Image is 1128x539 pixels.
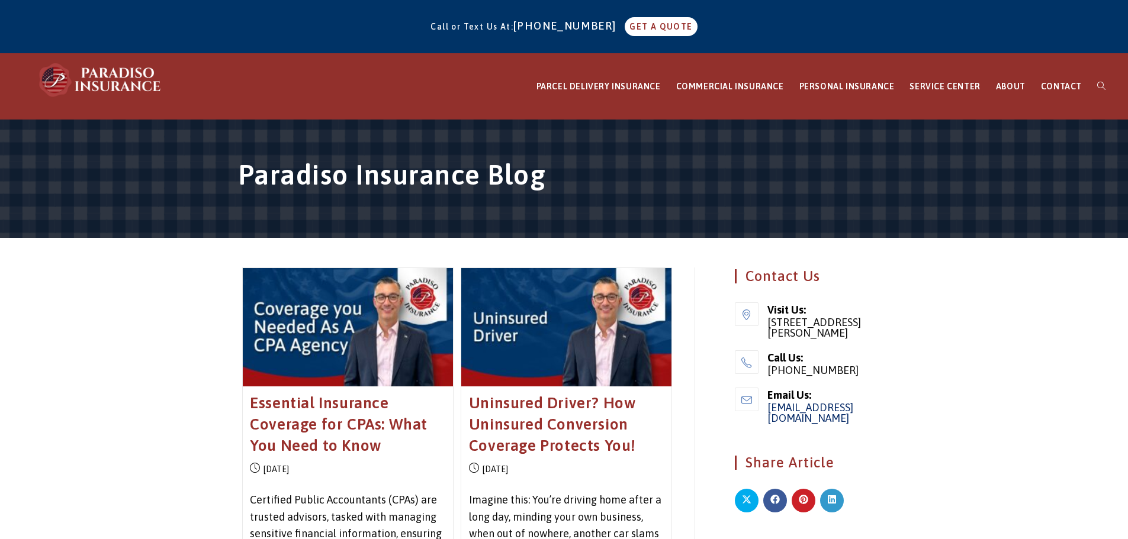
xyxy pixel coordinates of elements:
[36,62,166,98] img: Paradiso Insurance
[735,456,888,470] h4: Share Article
[625,17,697,36] a: GET A QUOTE
[239,156,890,200] h1: Paradiso Insurance Blog
[430,22,513,31] span: Call or Text Us At:
[735,269,888,283] h4: Contact Us
[902,54,988,120] a: SERVICE CENTER
[820,489,844,512] a: Share on LinkedIn
[767,365,888,376] span: [PHONE_NUMBER]
[792,54,902,120] a: PERSONAL INSURANCE
[763,489,787,512] a: Share on Facebook
[469,463,664,485] ul: Post details:
[529,54,669,120] a: PARCEL DELIVERY INSURANCE
[250,463,289,479] li: [DATE]
[250,394,428,455] a: Essential Insurance Coverage for CPAs: What You Need to Know
[536,82,661,91] span: PARCEL DELIVERY INSURANCE
[799,82,895,91] span: PERSONAL INSURANCE
[469,463,508,479] li: [DATE]
[1033,54,1090,120] a: CONTACT
[469,394,636,455] a: Uninsured Driver? How Uninsured Conversion Coverage Protects You!
[988,54,1033,120] a: ABOUT
[669,54,792,120] a: COMMERCIAL INSURANCE
[250,463,445,485] ul: Post details:
[767,350,888,365] span: Call Us:
[767,302,888,317] span: Visit Us:
[767,401,853,424] a: [EMAIL_ADDRESS][DOMAIN_NAME]
[767,388,888,402] span: Email Us:
[910,82,980,91] span: SERVICE CENTER
[792,489,815,512] a: Share on Pinterest
[676,82,784,91] span: COMMERCIAL INSURANCE
[735,489,759,512] a: Share on X
[996,82,1026,91] span: ABOUT
[767,317,888,338] span: [STREET_ADDRESS][PERSON_NAME]
[1041,82,1082,91] span: CONTACT
[513,20,622,32] a: [PHONE_NUMBER]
